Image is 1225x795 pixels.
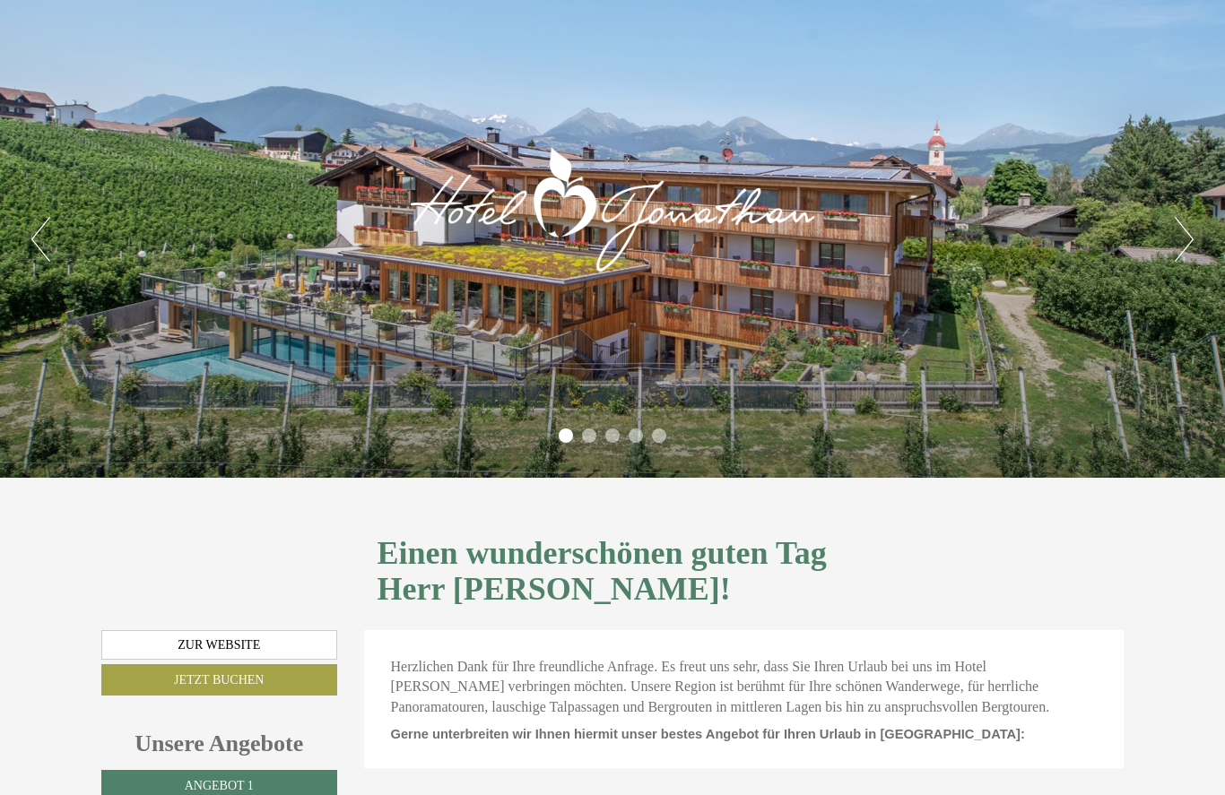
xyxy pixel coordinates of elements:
button: Next [1175,217,1194,262]
span: Gerne unterbreiten wir Ihnen hiermit unser bestes Angebot für Ihren Urlaub in [GEOGRAPHIC_DATA]: [391,727,1025,741]
button: Previous [31,217,50,262]
div: Unsere Angebote [101,727,337,760]
a: Jetzt buchen [101,664,337,696]
a: Zur Website [101,630,337,661]
span: Angebot 1 [185,779,254,792]
p: Herzlichen Dank für Ihre freundliche Anfrage. Es freut uns sehr, dass Sie Ihren Urlaub bei uns im... [391,657,1098,719]
h1: Einen wunderschönen guten Tag Herr [PERSON_NAME]! [378,536,1111,607]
